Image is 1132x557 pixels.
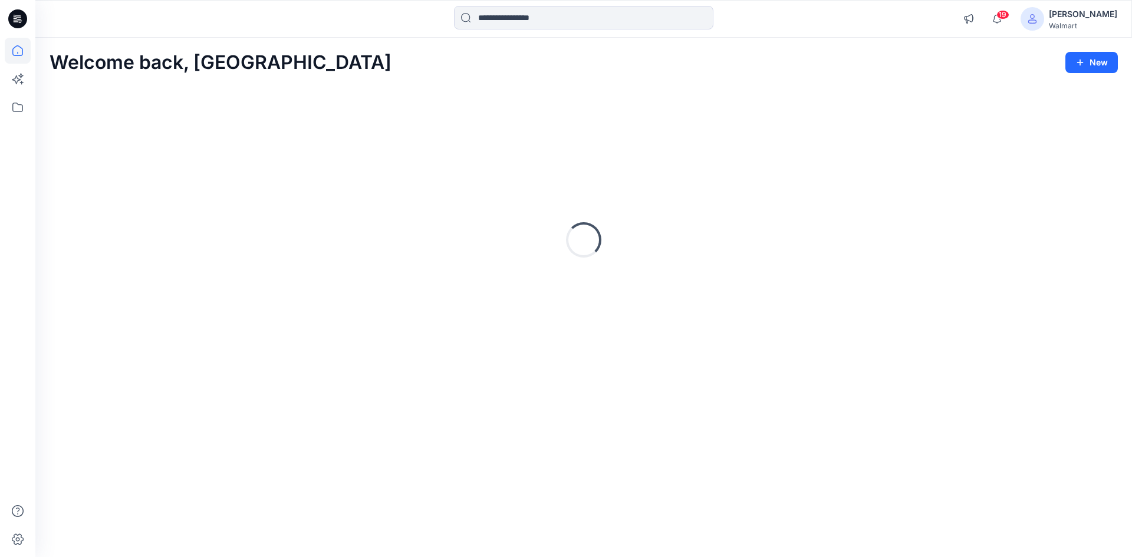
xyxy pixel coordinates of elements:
[1049,21,1117,30] div: Walmart
[1028,14,1037,24] svg: avatar
[1065,52,1118,73] button: New
[50,52,391,74] h2: Welcome back, [GEOGRAPHIC_DATA]
[1049,7,1117,21] div: [PERSON_NAME]
[996,10,1009,19] span: 19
